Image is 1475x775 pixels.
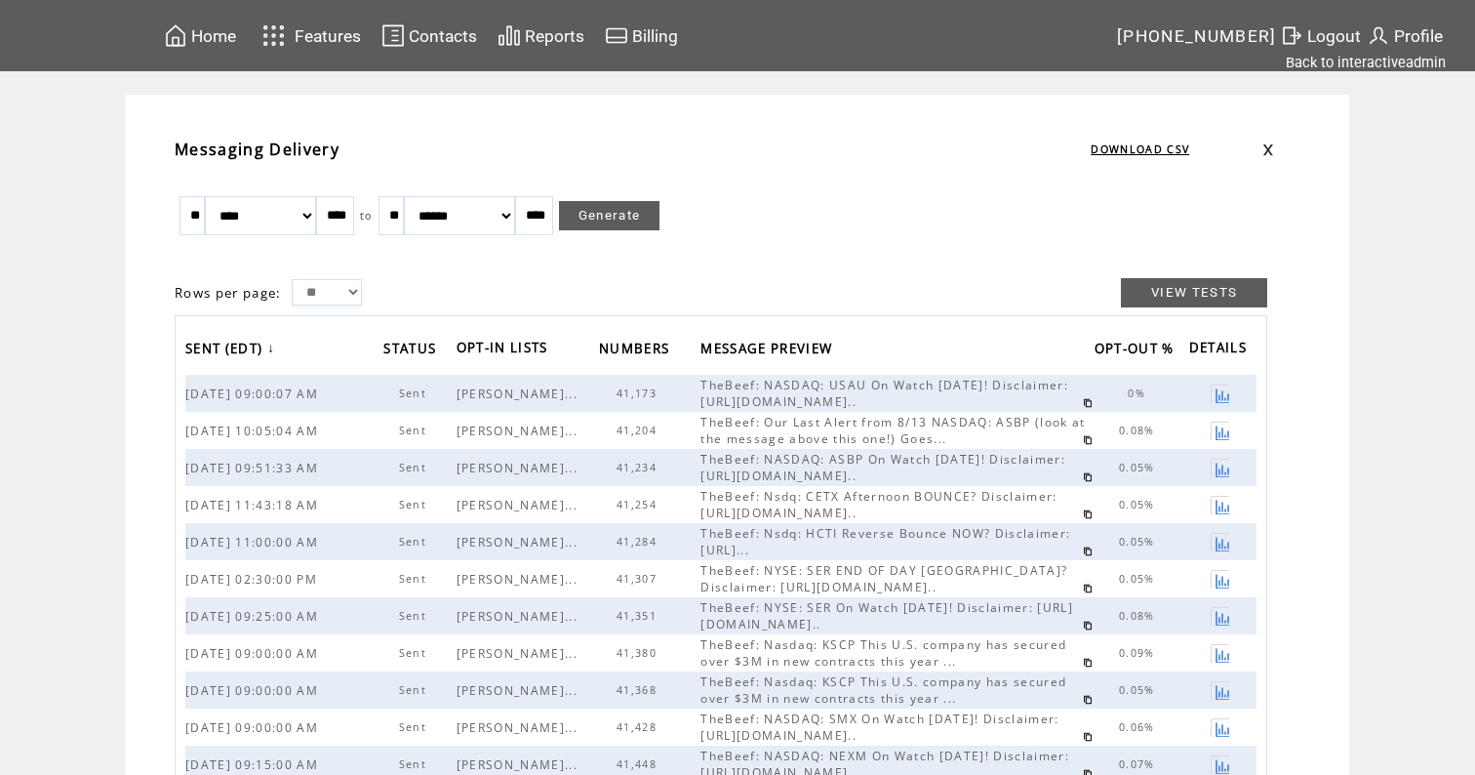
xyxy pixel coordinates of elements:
[602,20,681,51] a: Billing
[175,139,339,160] span: Messaging Delivery
[185,334,280,366] a: SENT (EDT)↓
[617,535,661,549] span: 41,284
[457,645,582,662] span: [PERSON_NAME]...
[175,284,282,302] span: Rows per page:
[1119,535,1160,549] span: 0.05%
[399,572,431,586] span: Sent
[605,23,628,48] img: creidtcard.svg
[1189,334,1252,366] span: DETAILS
[617,387,661,400] span: 41,173
[383,335,441,367] span: STATUS
[700,636,1066,670] span: TheBeef: Nasdaq: KSCP This U.S. company has secured over $3M in new contracts this year ...
[1286,54,1446,71] a: Back to interactiveadmin
[1119,646,1160,660] span: 0.09%
[1121,278,1267,307] a: VIEW TESTS
[700,488,1056,521] span: TheBeef: Nsdq: CETX Afternoon BOUNCE? Disclaimer: [URL][DOMAIN_NAME]..
[1367,23,1390,48] img: profile.svg
[1095,335,1179,367] span: OPT-OUT %
[185,682,323,699] span: [DATE] 09:00:00 AM
[185,534,323,551] span: [DATE] 11:00:00 AM
[191,26,236,46] span: Home
[617,461,661,474] span: 41,234
[617,683,661,697] span: 41,368
[360,209,373,223] span: to
[700,711,1058,744] span: TheBeef: NASDAQ: SMX On Watch [DATE]! Disclaimer: [URL][DOMAIN_NAME]..
[700,451,1065,484] span: TheBeef: NASDAQ: ASBP On Watch [DATE]! Disclaimer: [URL][DOMAIN_NAME]..
[399,387,431,400] span: Sent
[164,23,187,48] img: home.svg
[525,26,584,46] span: Reports
[399,535,431,549] span: Sent
[700,414,1085,447] span: TheBeef: Our Last Alert from 8/13 NASDAQ: ASBP (look at the message above this one!) Goes...
[1119,757,1160,771] span: 0.07%
[185,571,322,588] span: [DATE] 02:30:00 PM
[457,534,582,551] span: [PERSON_NAME]...
[257,20,291,52] img: features.svg
[185,460,323,476] span: [DATE] 09:51:33 AM
[399,757,431,771] span: Sent
[617,720,661,734] span: 41,428
[498,23,521,48] img: chart.svg
[1119,461,1160,474] span: 0.05%
[399,683,431,697] span: Sent
[399,461,431,474] span: Sent
[399,609,431,623] span: Sent
[185,386,323,402] span: [DATE] 09:00:07 AM
[599,335,674,367] span: NUMBERS
[381,23,405,48] img: contacts.svg
[457,756,582,773] span: [PERSON_NAME]...
[383,334,446,366] a: STATUS
[457,719,582,736] span: [PERSON_NAME]...
[617,424,661,437] span: 41,204
[700,562,1067,595] span: TheBeef: NYSE: SER END OF DAY [GEOGRAPHIC_DATA]? Disclaimer: [URL][DOMAIN_NAME]..
[1364,20,1446,51] a: Profile
[632,26,678,46] span: Billing
[1117,26,1277,46] span: [PHONE_NUMBER]
[1119,424,1160,437] span: 0.08%
[185,423,323,439] span: [DATE] 10:05:04 AM
[617,609,661,623] span: 41,351
[399,424,431,437] span: Sent
[700,334,842,366] a: MESSAGE PREVIEW
[457,386,582,402] span: [PERSON_NAME]...
[161,20,239,51] a: Home
[295,26,361,46] span: Features
[1128,387,1150,400] span: 0%
[457,460,582,476] span: [PERSON_NAME]...
[1119,609,1160,623] span: 0.08%
[1091,143,1189,156] a: DOWNLOAD CSV
[559,201,660,230] a: Generate
[1095,334,1184,366] a: OPT-OUT %
[399,646,431,660] span: Sent
[399,720,431,734] span: Sent
[457,423,582,439] span: [PERSON_NAME]...
[185,335,267,367] span: SENT (EDT)
[457,608,582,625] span: [PERSON_NAME]...
[1394,26,1443,46] span: Profile
[700,525,1070,558] span: TheBeef: Nsdq: HCTI Reverse Bounce NOW? Disclaimer: [URL]...
[617,646,661,660] span: 41,380
[379,20,480,51] a: Contacts
[700,377,1068,410] span: TheBeef: NASDAQ: USAU On Watch [DATE]! Disclaimer: [URL][DOMAIN_NAME]..
[185,756,323,773] span: [DATE] 09:15:00 AM
[1307,26,1361,46] span: Logout
[1277,20,1364,51] a: Logout
[599,334,679,366] a: NUMBERS
[1119,572,1160,586] span: 0.05%
[254,17,364,55] a: Features
[185,645,323,662] span: [DATE] 09:00:00 AM
[617,572,661,586] span: 41,307
[457,497,582,513] span: [PERSON_NAME]...
[617,757,661,771] span: 41,448
[185,719,323,736] span: [DATE] 09:00:00 AM
[700,599,1073,632] span: TheBeef: NYSE: SER On Watch [DATE]! Disclaimer: [URL][DOMAIN_NAME]..
[700,673,1066,707] span: TheBeef: Nasdaq: KSCP This U.S. company has secured over $3M in new contracts this year ...
[457,571,582,588] span: [PERSON_NAME]...
[457,682,582,699] span: [PERSON_NAME]...
[399,498,431,511] span: Sent
[495,20,587,51] a: Reports
[457,334,553,366] span: OPT-IN LISTS
[617,498,661,511] span: 41,254
[409,26,477,46] span: Contacts
[700,335,837,367] span: MESSAGE PREVIEW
